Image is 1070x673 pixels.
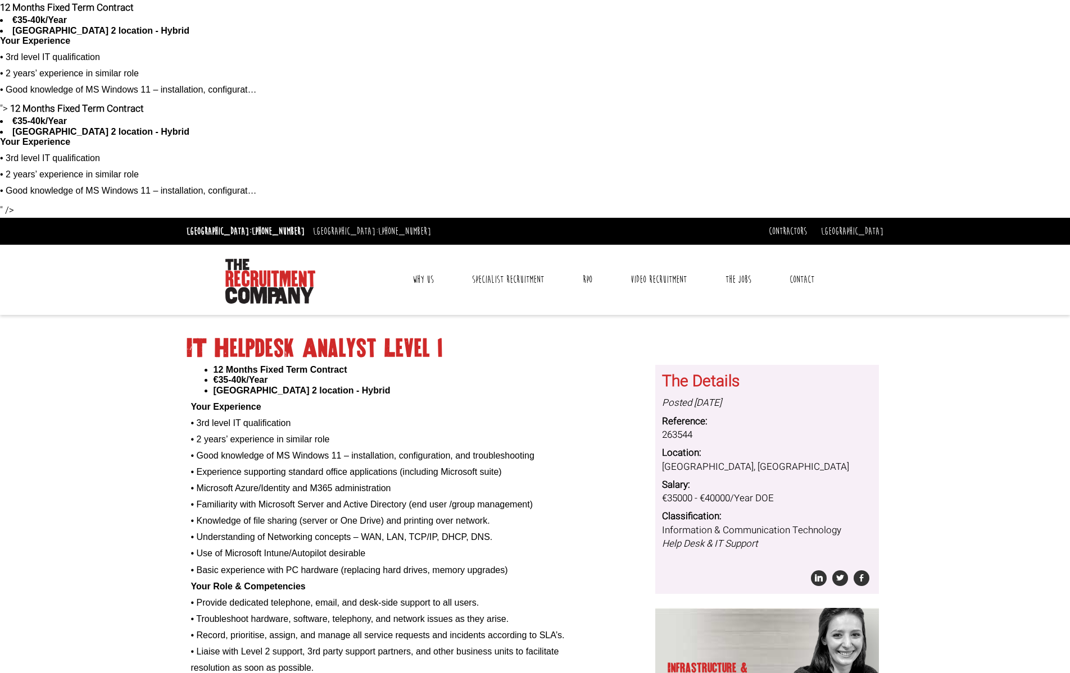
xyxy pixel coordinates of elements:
p: • Provide dedicated telephone, email, and desk-side support to all users. [191,598,647,608]
h3: The Details [662,373,872,391]
p: • Familiarity with Microsoft Server and Active Directory (end user /group management) [191,500,647,510]
p: • 2 years’ experience in similar role [191,434,647,445]
strong: Your Experience [191,402,261,411]
a: Why Us [404,265,442,294]
strong: [GEOGRAPHIC_DATA] 2 location - Hybrid [12,127,189,136]
strong: 12 Months Fixed Term Contract [214,365,347,374]
strong: [GEOGRAPHIC_DATA] 2 location - Hybrid [214,386,391,395]
i: Help Desk & IT Support [662,537,758,551]
img: The Recruitment Company [225,259,315,304]
p: resolution as soon as possible. [191,663,647,673]
a: Video Recruitment [622,265,695,294]
dt: Location: [662,446,872,460]
p: • Experience supporting standard office applications (including Microsoft suite) [191,467,647,477]
p: • Good knowledge of MS Windows 11 – installation, configuration, and troubleshooting [191,451,647,461]
p: • Use of Microsoft Intune/Autopilot desirable [191,548,647,558]
strong: 12 Months Fixed Term Contract [10,102,144,116]
a: [PHONE_NUMBER] [252,225,305,237]
p: • Troubleshoot hardware, software, telephony, and network issues as they arise. [191,614,647,624]
p: • Knowledge of file sharing (server or One Drive) and printing over network. [191,516,647,526]
dd: Information & Communication Technology [662,524,872,551]
p: • Microsoft Azure/Identity and M365 administration [191,483,647,493]
strong: Your Role & Competencies [191,582,306,591]
a: Specialist Recruitment [464,265,552,294]
dt: Classification: [662,510,872,523]
strong: €35-40k/Year [12,116,67,126]
li: [GEOGRAPHIC_DATA]: [310,222,434,240]
dd: 263544 [662,428,872,442]
strong: €35-40k/Year [214,375,268,384]
strong: [GEOGRAPHIC_DATA] 2 location - Hybrid [12,26,189,35]
dd: €35000 - €40000/Year DOE [662,492,872,505]
p: • Basic experience with PC hardware (replacing hard drives, memory upgrades) [191,565,647,575]
h1: IT Helpdesk Analyst Level 1 [187,338,883,359]
dt: Salary: [662,478,872,492]
a: The Jobs [717,265,760,294]
a: [GEOGRAPHIC_DATA] [821,225,883,237]
li: [GEOGRAPHIC_DATA]: [184,222,307,240]
dd: [GEOGRAPHIC_DATA], [GEOGRAPHIC_DATA] [662,460,872,474]
a: [PHONE_NUMBER] [378,225,431,237]
strong: €35-40k/Year [12,15,67,25]
i: Posted [DATE] [662,396,722,410]
p: • 3rd level IT qualification [191,418,647,428]
p: • Understanding of Networking concepts – WAN, LAN, TCP/IP, DHCP, DNS. [191,532,647,542]
a: Contractors [769,225,807,237]
p: • Liaise with Level 2 support, 3rd party support partners, and other business units to facilitate [191,647,647,657]
dt: Reference: [662,415,872,428]
p: • Record, prioritise, assign, and manage all service requests and incidents according to SLA’s. [191,630,647,640]
a: RPO [574,265,601,294]
a: Contact [781,265,823,294]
